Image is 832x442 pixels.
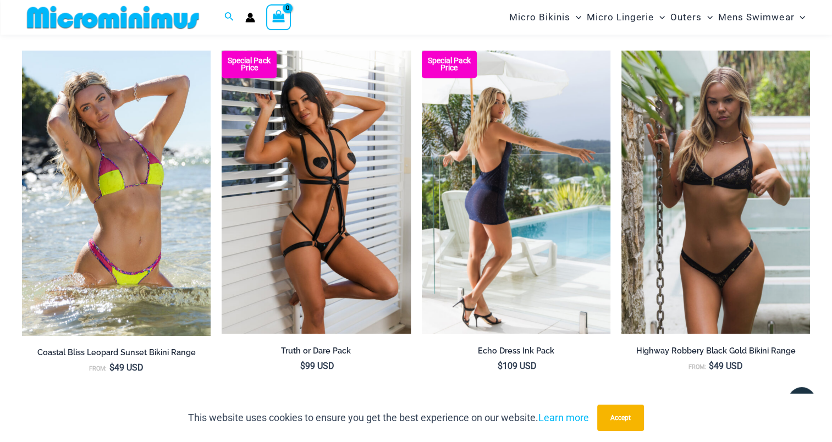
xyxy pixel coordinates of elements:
a: View Shopping Cart, empty [266,4,291,30]
span: From: [89,365,107,372]
a: Coastal Bliss Leopard Sunset Bikini Range [22,347,211,362]
a: Search icon link [224,10,234,24]
span: $ [109,362,114,373]
bdi: 49 USD [709,361,743,371]
bdi: 99 USD [300,361,334,371]
a: Learn more [538,412,589,423]
button: Accept [597,405,644,431]
a: Micro LingerieMenu ToggleMenu Toggle [584,3,668,31]
span: Micro Lingerie [587,3,654,31]
a: Mens SwimwearMenu ToggleMenu Toggle [715,3,808,31]
b: Special Pack Price [222,57,277,71]
nav: Site Navigation [505,2,810,33]
h2: Highway Robbery Black Gold Bikini Range [621,346,810,356]
span: Menu Toggle [654,3,665,31]
span: From: [688,363,706,371]
span: Menu Toggle [570,3,581,31]
a: Account icon link [245,13,255,23]
span: $ [498,361,503,371]
img: Echo Ink 5671 Dress 682 Thong 08 [422,51,610,334]
a: Highway Robbery Black Gold Bikini Range [621,346,810,360]
span: Micro Bikinis [509,3,570,31]
span: Menu Toggle [794,3,805,31]
p: This website uses cookies to ensure you get the best experience on our website. [188,410,589,426]
h2: Echo Dress Ink Pack [422,346,610,356]
a: Truth or Dare Pack [222,346,410,360]
img: MM SHOP LOGO FLAT [23,5,203,30]
span: $ [709,361,714,371]
b: Special Pack Price [422,57,477,71]
h2: Coastal Bliss Leopard Sunset Bikini Range [22,347,211,358]
a: Coastal Bliss Leopard Sunset 3171 Tri Top 4371 Thong Bikini 06Coastal Bliss Leopard Sunset 3171 T... [22,51,211,335]
a: Echo Dress Ink Pack [422,346,610,360]
a: Truth or Dare Black 1905 Bodysuit 611 Micro 07 Truth or Dare Black 1905 Bodysuit 611 Micro 06Trut... [222,51,410,334]
img: Truth or Dare Black 1905 Bodysuit 611 Micro 07 [222,51,410,334]
a: OutersMenu ToggleMenu Toggle [668,3,715,31]
span: $ [300,361,305,371]
a: Highway Robbery Black Gold 359 Clip Top 439 Clip Bottom 01v2Highway Robbery Black Gold 359 Clip T... [621,51,810,334]
img: Highway Robbery Black Gold 359 Clip Top 439 Clip Bottom 01v2 [621,51,810,334]
a: Echo Ink 5671 Dress 682 Thong 07 Echo Ink 5671 Dress 682 Thong 08Echo Ink 5671 Dress 682 Thong 08 [422,51,610,334]
bdi: 109 USD [498,361,537,371]
span: Menu Toggle [702,3,713,31]
h2: Truth or Dare Pack [222,346,410,356]
bdi: 49 USD [109,362,144,373]
span: Mens Swimwear [718,3,794,31]
img: Coastal Bliss Leopard Sunset 3171 Tri Top 4371 Thong Bikini 06 [22,51,211,335]
a: Micro BikinisMenu ToggleMenu Toggle [506,3,584,31]
span: Outers [670,3,702,31]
